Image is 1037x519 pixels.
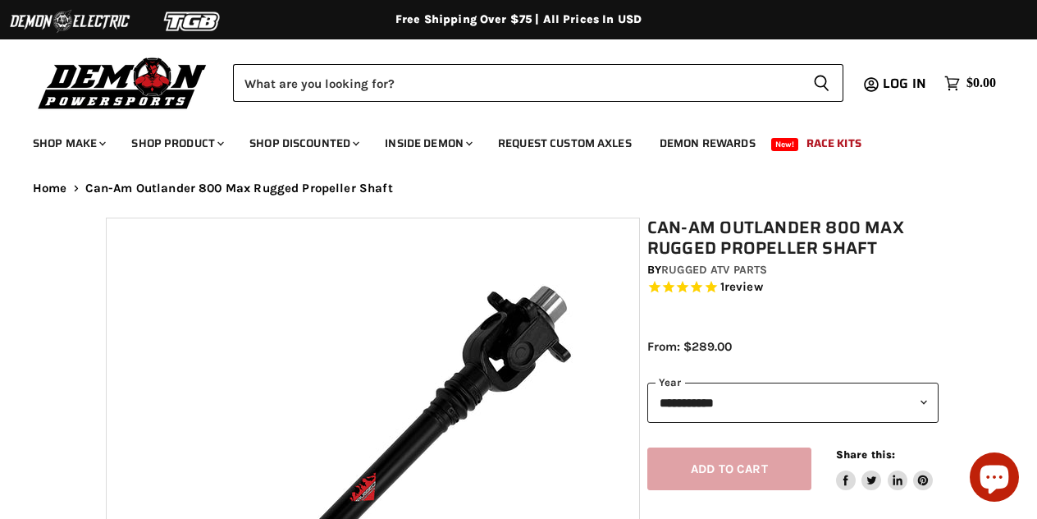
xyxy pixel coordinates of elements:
[836,448,934,491] aside: Share this:
[720,280,763,295] span: 1 reviews
[836,448,895,461] span: Share this:
[800,64,843,102] button: Search
[647,126,768,160] a: Demon Rewards
[233,64,843,102] form: Product
[33,181,67,195] a: Home
[233,64,800,102] input: Search
[85,181,393,195] span: Can-Am Outlander 800 Max Rugged Propeller Shaft
[8,6,131,37] img: Demon Electric Logo 2
[966,76,996,91] span: $0.00
[875,76,936,91] a: Log in
[883,73,926,94] span: Log in
[965,452,1024,506] inbox-online-store-chat: Shopify online store chat
[794,126,874,160] a: Race Kits
[647,383,939,423] select: year
[724,280,763,295] span: review
[21,126,116,160] a: Shop Make
[21,120,992,160] ul: Main menu
[647,218,939,259] h1: Can-Am Outlander 800 Max Rugged Propeller Shaft
[647,279,939,296] span: Rated 5.0 out of 5 stars 1 reviews
[131,6,254,37] img: TGB Logo 2
[486,126,644,160] a: Request Custom Axles
[771,138,799,151] span: New!
[372,126,482,160] a: Inside Demon
[647,339,732,354] span: From: $289.00
[33,53,212,112] img: Demon Powersports
[936,71,1004,95] a: $0.00
[661,263,767,277] a: Rugged ATV Parts
[647,261,939,279] div: by
[237,126,369,160] a: Shop Discounted
[119,126,234,160] a: Shop Product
